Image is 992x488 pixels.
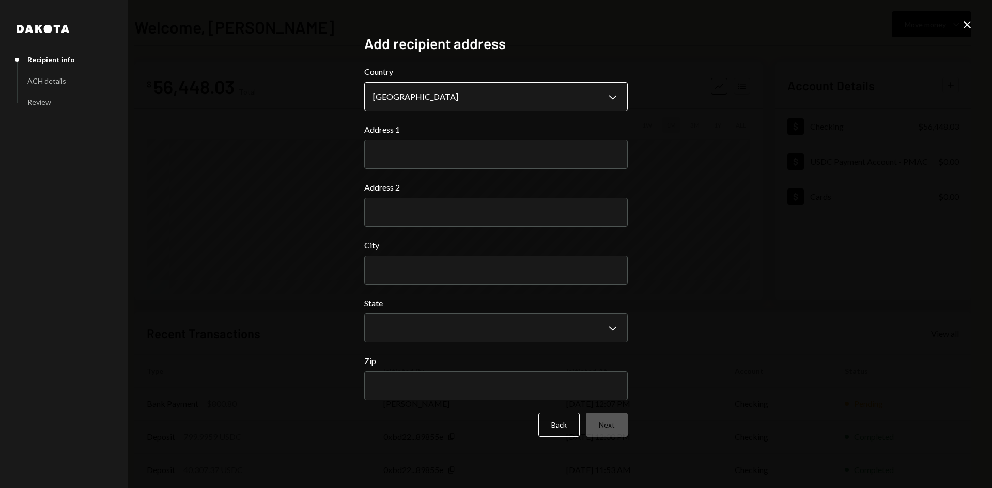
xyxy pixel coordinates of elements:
[364,123,628,136] label: Address 1
[364,181,628,194] label: Address 2
[364,297,628,309] label: State
[364,313,628,342] button: State
[364,82,628,111] button: Country
[364,66,628,78] label: Country
[364,355,628,367] label: Zip
[27,76,66,85] div: ACH details
[27,55,75,64] div: Recipient info
[364,34,628,54] h2: Add recipient address
[364,239,628,251] label: City
[27,98,51,106] div: Review
[538,413,580,437] button: Back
